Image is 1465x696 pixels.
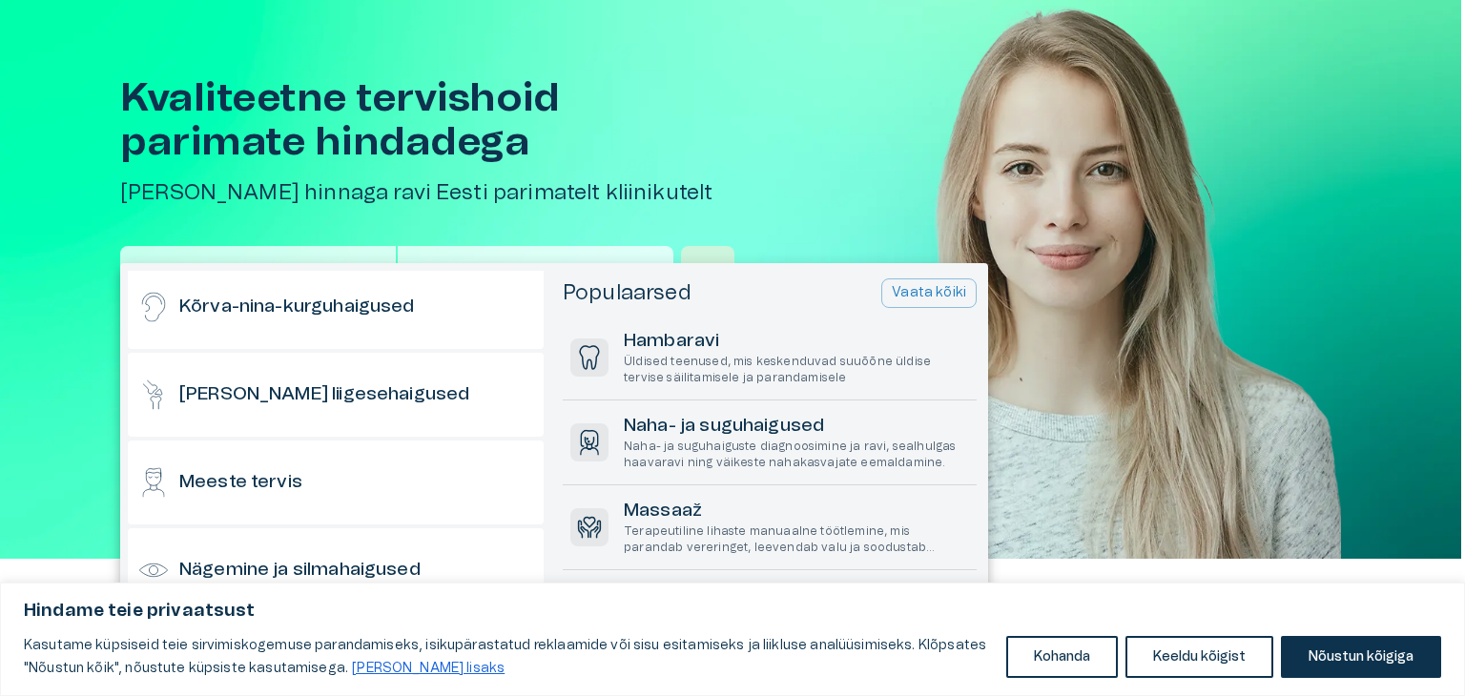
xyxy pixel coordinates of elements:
h6: Kõrva-nina-kurguhaigused [179,295,415,320]
h6: [PERSON_NAME] liigesehaigused [179,382,469,408]
button: Kohanda [1006,636,1118,678]
button: Vaata kõiki [881,278,977,308]
p: Üldised teenused, mis keskenduvad suuõõne üldise tervise säilitamisele ja parandamisele [624,354,969,386]
p: Naha- ja suguhaiguste diagnoosimine ja ravi, sealhulgas haavaravi ning väikeste nahakasvajate eem... [624,439,969,471]
p: Vaata kõiki [892,283,966,303]
h6: Naha- ja suguhaigused [624,414,969,440]
p: Terapeutiline lihaste manuaalne töötlemine, mis parandab vereringet, leevendab valu ja soodustab ... [624,523,969,556]
a: Loe lisaks [351,661,506,676]
h6: Nägemine ja silmahaigused [179,558,421,583]
p: Hindame teie privaatsust [24,600,1441,623]
button: Keeldu kõigist [1125,636,1273,678]
h6: Hambaravi [624,329,969,355]
h6: Massaaž [624,499,969,524]
h5: Populaarsed [563,279,691,307]
button: Nõustun kõigiga [1281,636,1441,678]
h6: Meeste tervis [179,470,302,496]
p: Kasutame küpsiseid teie sirvimiskogemuse parandamiseks, isikupärastatud reklaamide või sisu esita... [24,634,992,680]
